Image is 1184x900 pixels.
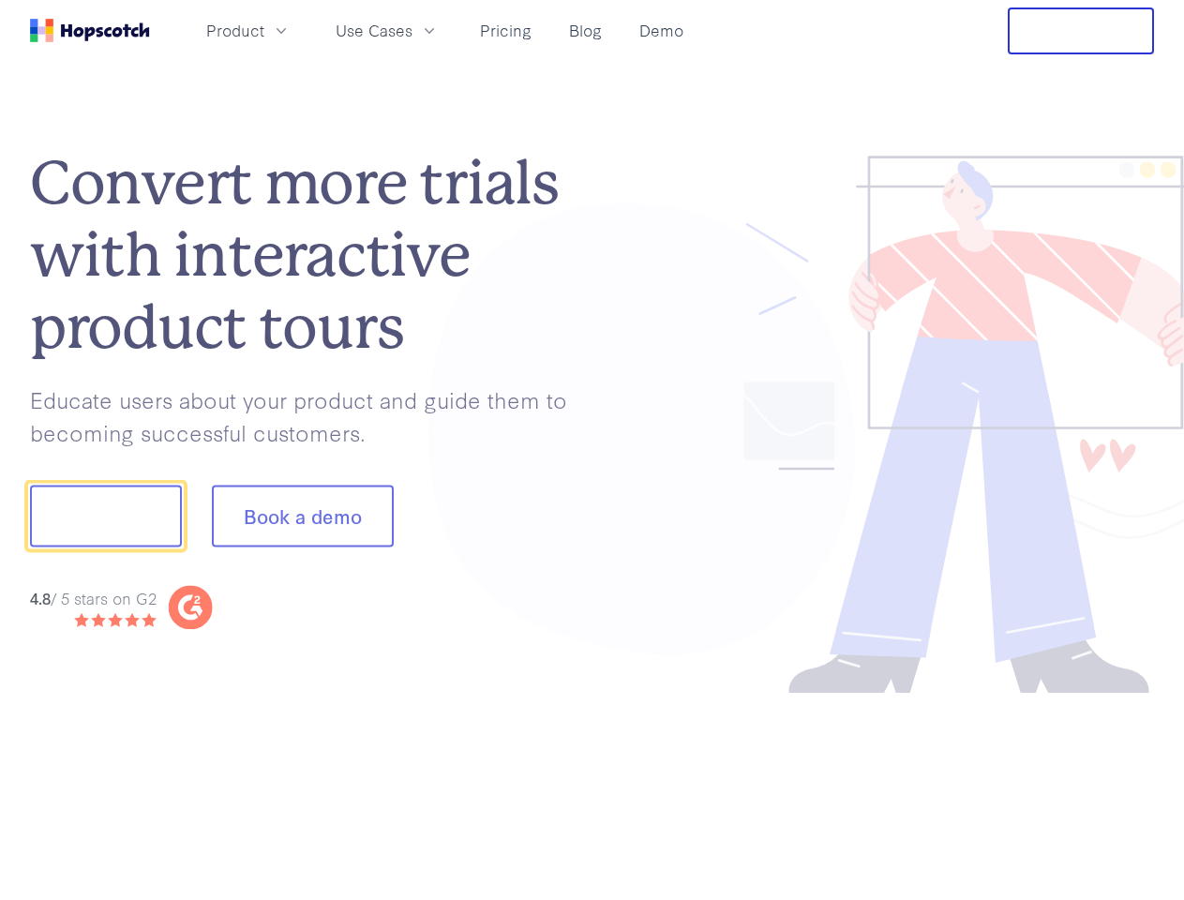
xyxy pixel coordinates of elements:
a: Home [30,19,150,42]
button: Use Cases [324,15,450,46]
div: / 5 stars on G2 [30,586,157,609]
strong: 4.8 [30,586,51,607]
h1: Convert more trials with interactive product tours [30,147,592,363]
a: Blog [562,15,609,46]
span: Product [206,19,264,42]
button: Product [195,15,302,46]
span: Use Cases [336,19,412,42]
a: Pricing [472,15,539,46]
button: Book a demo [212,486,394,547]
button: Free Trial [1008,7,1154,54]
a: Demo [632,15,691,46]
p: Educate users about your product and guide them to becoming successful customers. [30,382,592,447]
button: Show me! [30,486,182,547]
